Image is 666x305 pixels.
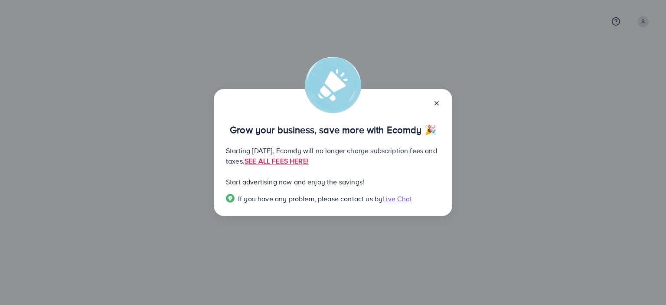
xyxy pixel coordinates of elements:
img: Popup guide [226,194,235,203]
a: SEE ALL FEES HERE! [245,156,309,166]
p: Grow your business, save more with Ecomdy 🎉 [226,125,440,135]
span: If you have any problem, please contact us by [238,194,382,203]
p: Start advertising now and enjoy the savings! [226,177,440,187]
p: Starting [DATE], Ecomdy will no longer charge subscription fees and taxes. [226,145,440,166]
span: Live Chat [382,194,412,203]
img: alert [305,57,361,113]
